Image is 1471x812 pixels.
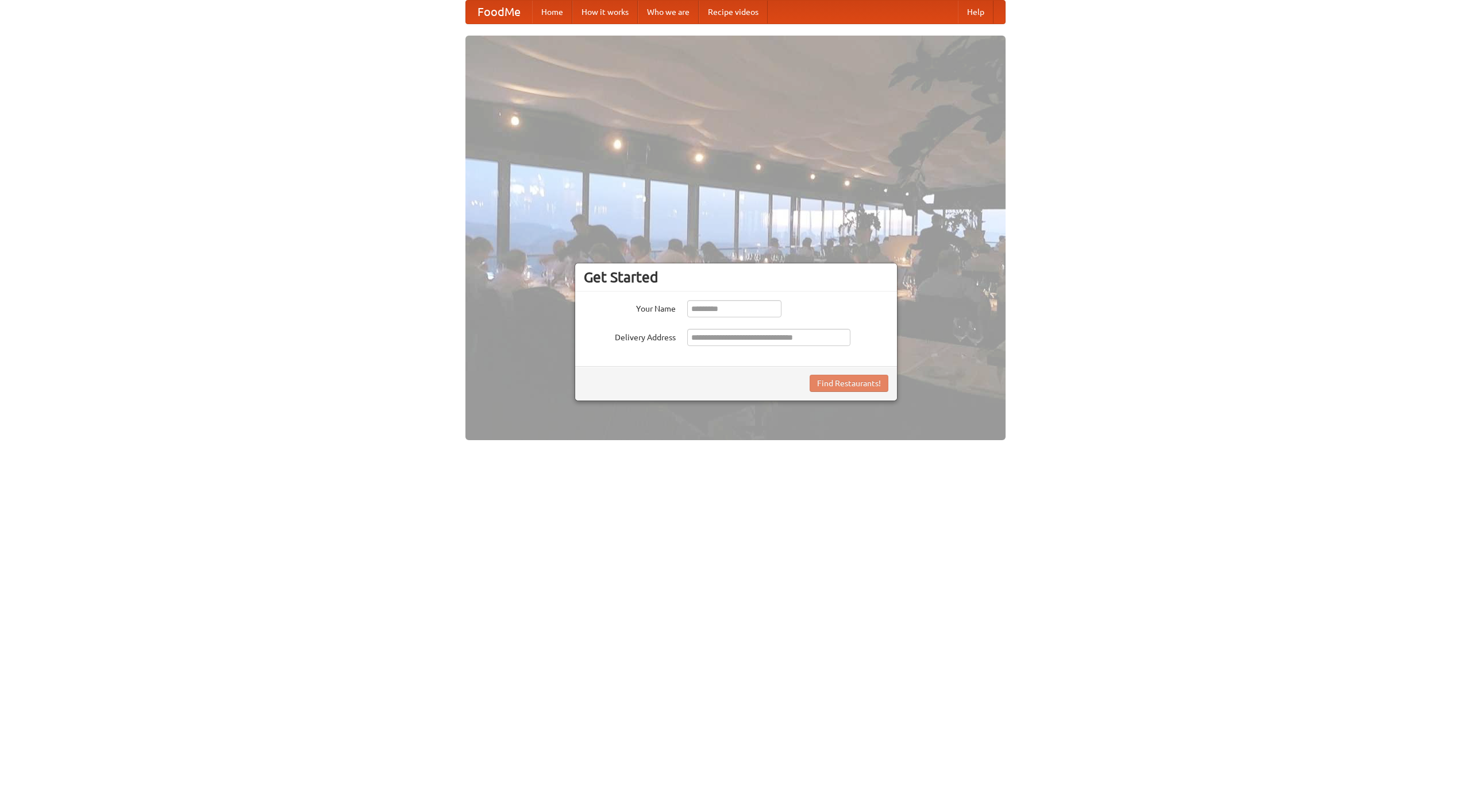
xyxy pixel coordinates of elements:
a: How it works [572,1,638,24]
a: Home [532,1,572,24]
a: FoodMe [466,1,532,24]
label: Your Name [584,300,676,314]
a: Help [958,1,993,24]
label: Delivery Address [584,329,676,343]
h3: Get Started [584,269,888,286]
a: Recipe videos [699,1,768,24]
button: Find Restaurants! [810,375,888,392]
a: Who we are [638,1,699,24]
